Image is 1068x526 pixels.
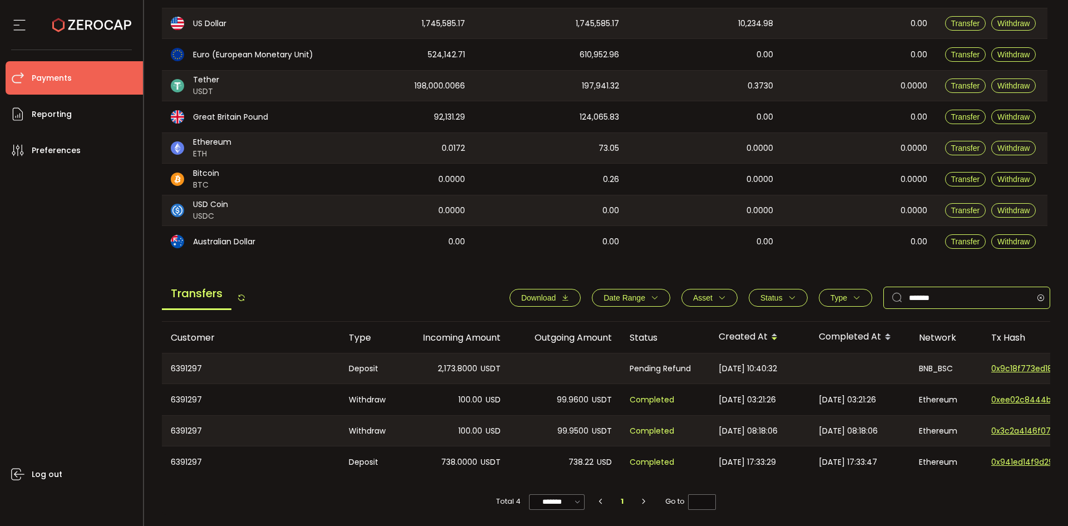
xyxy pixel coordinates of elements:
[510,331,621,344] div: Outgoing Amount
[901,173,927,186] span: 0.0000
[945,234,986,249] button: Transfer
[719,394,776,406] span: [DATE] 03:21:26
[442,142,465,155] span: 0.0172
[448,235,465,248] span: 0.00
[340,331,398,344] div: Type
[951,50,980,59] span: Transfer
[991,110,1036,124] button: Withdraw
[580,111,619,124] span: 124,065.83
[830,293,847,302] span: Type
[428,48,465,61] span: 524,142.71
[945,141,986,155] button: Transfer
[576,17,619,30] span: 1,745,585.17
[910,384,982,415] div: Ethereum
[582,80,619,92] span: 197,941.32
[193,148,231,160] span: ETH
[193,168,219,179] span: Bitcoin
[991,141,1036,155] button: Withdraw
[997,81,1030,90] span: Withdraw
[162,416,340,446] div: 6391297
[171,235,184,248] img: aud_portfolio.svg
[612,494,632,509] li: 1
[434,111,465,124] span: 92,131.29
[171,204,184,217] img: usdc_portfolio.svg
[710,328,810,347] div: Created At
[746,204,773,217] span: 0.0000
[193,199,228,210] span: USD Coin
[819,394,876,406] span: [DATE] 03:21:26
[171,110,184,124] img: gbp_portfolio.svg
[760,293,783,302] span: Status
[951,206,980,215] span: Transfer
[604,293,645,302] span: Date Range
[819,456,877,469] span: [DATE] 17:33:47
[171,17,184,30] img: usd_portfolio.svg
[951,81,980,90] span: Transfer
[911,48,927,61] span: 0.00
[568,456,594,469] span: 738.22
[746,173,773,186] span: 0.0000
[602,235,619,248] span: 0.00
[719,362,777,375] span: [DATE] 10:40:32
[1012,473,1068,526] iframe: Chat Widget
[193,86,219,97] span: USDT
[602,204,619,217] span: 0.00
[665,494,716,509] span: Go to
[681,289,738,307] button: Asset
[458,394,482,406] span: 100.00
[901,204,927,217] span: 0.0000
[630,425,674,437] span: Completed
[746,142,773,155] span: 0.0000
[171,48,184,61] img: eur_portfolio.svg
[911,111,927,124] span: 0.00
[171,173,184,186] img: btc_portfolio.svg
[592,394,612,406] span: USDT
[398,331,510,344] div: Incoming Amount
[193,236,255,248] span: Australian Dollar
[756,48,773,61] span: 0.00
[162,384,340,415] div: 6391297
[496,494,521,509] span: Total 4
[340,353,398,384] div: Deposit
[901,80,927,92] span: 0.0000
[901,142,927,155] span: 0.0000
[193,74,219,86] span: Tether
[910,331,982,344] div: Network
[422,17,465,30] span: 1,745,585.17
[910,446,982,478] div: Ethereum
[162,446,340,478] div: 6391297
[340,384,398,415] div: Withdraw
[486,394,501,406] span: USD
[193,210,228,222] span: USDC
[32,106,72,122] span: Reporting
[193,18,226,30] span: US Dollar
[951,19,980,28] span: Transfer
[693,293,713,302] span: Asset
[193,49,313,61] span: Euro (European Monetary Unit)
[481,362,501,375] span: USDT
[945,16,986,31] button: Transfer
[162,278,231,310] span: Transfers
[945,172,986,186] button: Transfer
[911,235,927,248] span: 0.00
[756,111,773,124] span: 0.00
[945,78,986,93] button: Transfer
[557,425,589,437] span: 99.9500
[997,144,1030,153] span: Withdraw
[414,80,465,92] span: 198,000.0066
[32,142,81,159] span: Preferences
[945,110,986,124] button: Transfer
[991,78,1036,93] button: Withdraw
[32,70,72,86] span: Payments
[162,353,340,384] div: 6391297
[481,456,501,469] span: USDT
[951,144,980,153] span: Transfer
[719,456,776,469] span: [DATE] 17:33:29
[32,466,62,483] span: Log out
[580,48,619,61] span: 610,952.96
[738,17,773,30] span: 10,234.98
[557,394,589,406] span: 99.9600
[819,425,878,437] span: [DATE] 08:18:06
[458,425,482,437] span: 100.00
[621,331,710,344] div: Status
